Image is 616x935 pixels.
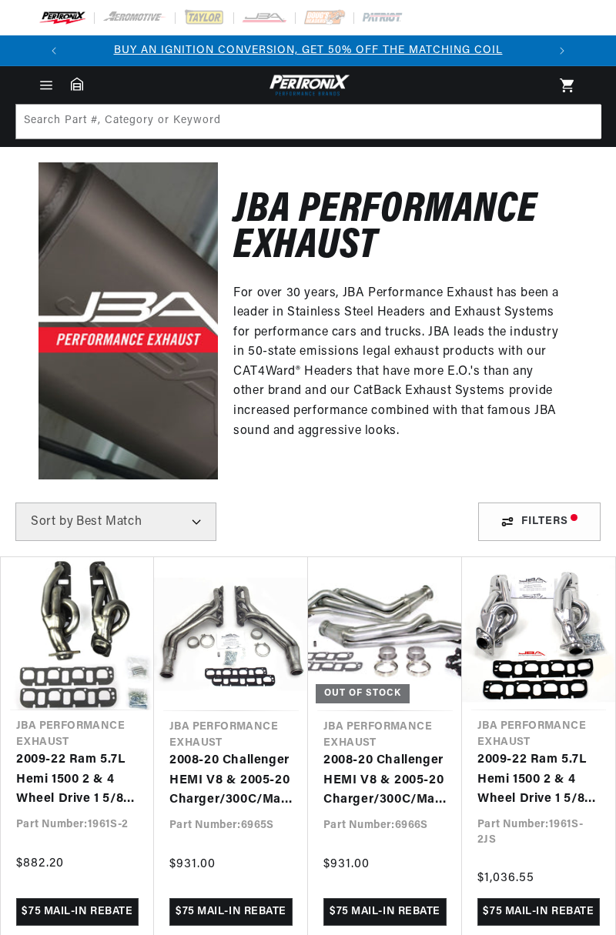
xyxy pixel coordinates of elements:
select: Sort by [15,503,216,541]
a: 2008-20 Challenger HEMI V8 & 2005-20 Charger/300C/Magnum HEMI V8 1 3/4" Long Tube Stainless Steel... [169,751,293,810]
a: 2009-22 Ram 5.7L Hemi 1500 2 & 4 Wheel Drive 1 5/8" Stainless Steel Shorty Header [16,750,139,810]
input: Search Part #, Category or Keyword [16,105,601,139]
img: JBA Performance Exhaust [38,162,218,479]
a: 2008-20 Challenger HEMI V8 & 2005-20 Charger/300C/Magnum HEMI V8 1 7/8" Stainless Steel Long Tube... [323,751,447,810]
a: BUY AN IGNITION CONVERSION, GET 50% OFF THE MATCHING COIL [114,45,503,56]
a: Garage: 0 item(s) [71,77,83,91]
summary: Menu [29,77,63,94]
div: Announcement [69,42,547,59]
h2: JBA Performance Exhaust [233,193,562,265]
img: Pertronix [266,72,350,98]
button: Translation missing: en.sections.announcements.next_announcement [547,35,577,66]
button: Translation missing: en.sections.announcements.previous_announcement [38,35,69,66]
button: Search Part #, Category or Keyword [566,105,600,139]
span: Sort by [31,516,73,528]
p: For over 30 years, JBA Performance Exhaust has been a leader in Stainless Steel Headers and Exhau... [233,284,562,442]
a: 2009-22 Ram 5.7L Hemi 1500 2 & 4 Wheel Drive 1 5/8" Stainless Steel Shorty Header with Metallic C... [477,750,600,810]
div: 1 of 3 [69,42,547,59]
div: Filters [478,503,601,541]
